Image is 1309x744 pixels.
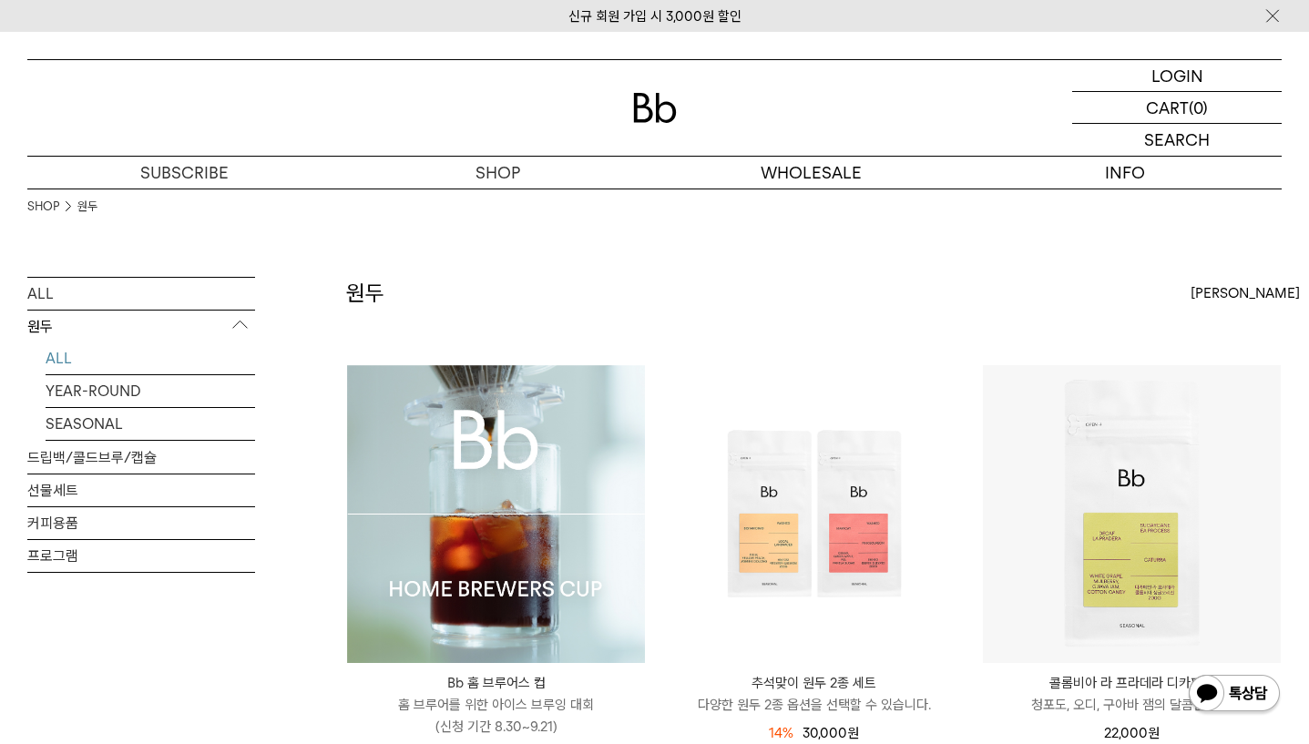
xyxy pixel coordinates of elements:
[27,157,341,189] a: SUBSCRIBE
[46,408,255,440] a: SEASONAL
[341,157,654,189] a: SHOP
[1189,92,1208,123] p: (0)
[665,672,963,716] a: 추석맞이 원두 2종 세트 다양한 원두 2종 옵션을 선택할 수 있습니다.
[983,694,1281,716] p: 청포도, 오디, 구아바 잼의 달콤한 조화
[346,278,384,309] h2: 원두
[1072,60,1282,92] a: LOGIN
[27,311,255,343] p: 원두
[1144,124,1210,156] p: SEARCH
[347,694,645,738] p: 홈 브루어를 위한 아이스 브루잉 대회 (신청 기간 8.30~9.21)
[803,725,859,741] span: 30,000
[347,672,645,694] p: Bb 홈 브루어스 컵
[983,672,1281,694] p: 콜롬비아 라 프라데라 디카페인
[769,722,793,744] div: 14%
[27,442,255,474] a: 드립백/콜드브루/캡슐
[77,198,97,216] a: 원두
[1187,673,1282,717] img: 카카오톡 채널 1:1 채팅 버튼
[1151,60,1203,91] p: LOGIN
[27,474,255,506] a: 선물세트
[27,540,255,572] a: 프로그램
[665,672,963,694] p: 추석맞이 원두 2종 세트
[1146,92,1189,123] p: CART
[568,8,741,25] a: 신규 회원 가입 시 3,000원 할인
[655,157,968,189] p: WHOLESALE
[27,198,59,216] a: SHOP
[46,375,255,407] a: YEAR-ROUND
[665,365,963,663] img: 추석맞이 원두 2종 세트
[27,278,255,310] a: ALL
[983,672,1281,716] a: 콜롬비아 라 프라데라 디카페인 청포도, 오디, 구아바 잼의 달콤한 조화
[1104,725,1160,741] span: 22,000
[968,157,1282,189] p: INFO
[665,694,963,716] p: 다양한 원두 2종 옵션을 선택할 수 있습니다.
[46,342,255,374] a: ALL
[983,365,1281,663] img: 콜롬비아 라 프라데라 디카페인
[347,365,645,663] img: Bb 홈 브루어스 컵
[1191,282,1300,304] span: [PERSON_NAME]
[633,93,677,123] img: 로고
[1148,725,1160,741] span: 원
[847,725,859,741] span: 원
[1072,92,1282,124] a: CART (0)
[27,507,255,539] a: 커피용품
[347,672,645,738] a: Bb 홈 브루어스 컵 홈 브루어를 위한 아이스 브루잉 대회(신청 기간 8.30~9.21)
